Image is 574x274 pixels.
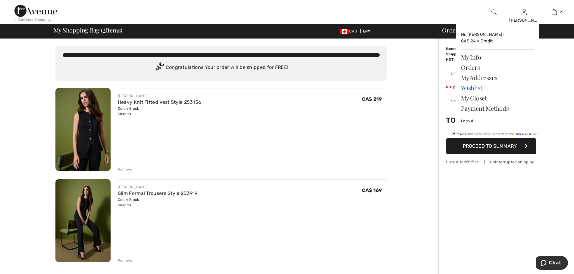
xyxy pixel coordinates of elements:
div: Color: Black Size: 10 [118,106,202,117]
a: Sign In [522,9,527,15]
a: My Info [461,52,534,62]
span: 2 [560,9,562,15]
td: Total [446,110,478,131]
span: My Shopping Bag ( Items) [54,27,123,33]
span: CA$ 219 [362,96,382,102]
img: 1ère Avenue [14,5,57,17]
a: Payment Methods [461,103,534,113]
a: Hi, [PERSON_NAME]! CA$ 24 = Credit [461,29,534,47]
td: Items ( ) [446,46,478,51]
img: My Bag [552,8,557,16]
span: CA$ 169 [362,187,382,193]
span: 2 [103,26,106,33]
iframe: Opens a widget where you can chat to one of our agents [536,256,568,271]
div: [PERSON_NAME] [118,184,198,190]
td: HST (13%) [446,57,478,62]
img: Slim Formal Trousers Style 253919 [55,179,111,262]
span: Hi, [PERSON_NAME]! [461,32,503,37]
a: Logout [461,113,534,128]
img: Heavy Knit Fitted Vest Style 253156 [55,88,111,171]
div: only valid for first-time purchase [446,83,536,90]
div: [PERSON_NAME] [118,93,202,99]
img: My Info [522,8,527,16]
img: search the website [491,8,497,16]
div: < Continue Shopping [14,17,51,22]
a: My Closet [461,93,534,103]
div: Color: Black Size: 10 [118,197,198,208]
a: My Addresses [461,72,534,83]
div: Remove [118,258,133,263]
div: Congratulations! Your order will be shipped for FREE! [63,62,380,74]
div: Order Summary [435,27,570,33]
img: Congratulation2.svg [154,62,166,74]
div: [PERSON_NAME] [509,17,539,23]
button: Proceed to Summary [446,138,536,154]
div: or 4 payments ofCA$ 109.61withSezzle Click to learn more about Sezzle [446,131,536,138]
span: Proceed to Summary [463,143,517,149]
a: Heavy Knit Fitted Vest Style 253156 [118,99,202,105]
input: Promo code [446,65,519,83]
span: CAD [340,29,359,33]
img: Canadian Dollar [340,29,349,34]
a: Slim Formal Trousers Style 253919 [118,190,198,196]
a: Orders [461,62,534,72]
a: Wishlist [461,83,534,93]
div: Remove [118,167,133,172]
div: Store Credit: 23.96 [446,98,519,104]
a: 2 [539,8,569,16]
div: Duty & tariff-free | Uninterrupted shipping [446,159,536,165]
td: Shipping [446,51,478,57]
span: EN [363,29,371,33]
